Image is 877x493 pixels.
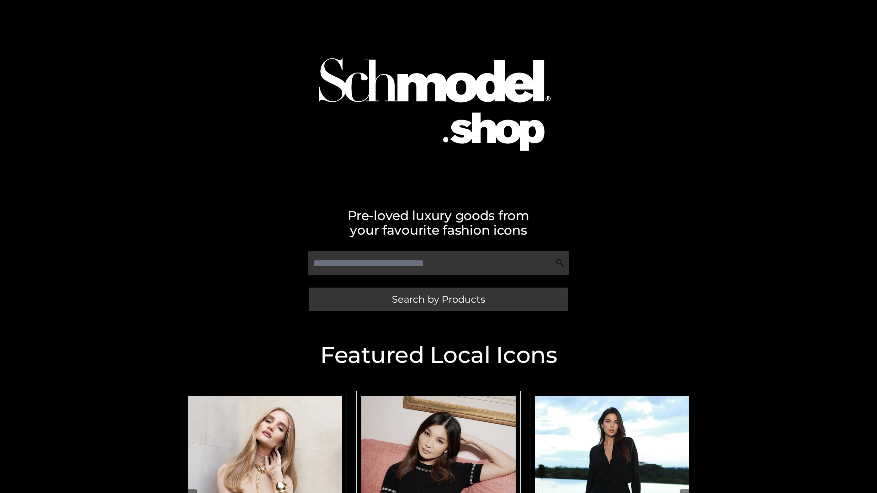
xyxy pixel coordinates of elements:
a: Search by Products [309,288,568,311]
h2: Featured Local Icons​ [178,344,699,367]
img: Search Icon [555,258,565,267]
span: Search by Products [392,294,485,304]
h2: Pre-loved luxury goods from your favourite fashion icons [178,208,699,237]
